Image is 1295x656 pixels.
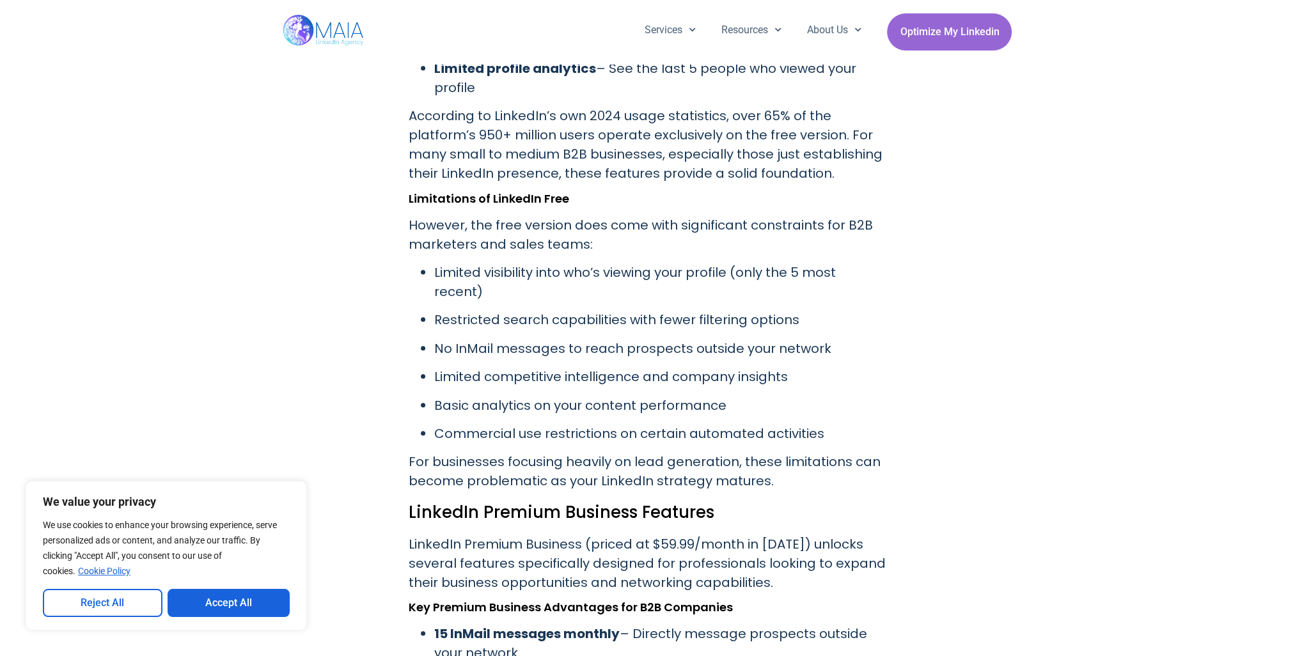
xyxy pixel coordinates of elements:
[632,13,709,47] a: Services
[409,500,887,524] h2: LinkedIn Premium Business Features
[434,424,887,443] p: Commercial use restrictions on certain automated activities
[794,13,874,47] a: About Us
[434,310,887,329] p: Restricted search capabilities with fewer filtering options
[434,367,887,386] p: Limited competitive intelligence and company insights
[409,215,887,254] p: However, the free version does come with significant constraints for B2B marketers and sales teams:
[900,20,999,44] span: Optimize My Linkedin
[43,589,162,617] button: Reject All
[409,106,887,183] p: According to LinkedIn’s own 2024 usage statistics, over 65% of the platform’s 950+ million users ...
[409,601,887,614] h3: Key Premium Business Advantages for B2B Companies
[409,192,887,205] h3: Limitations of LinkedIn Free
[887,13,1012,51] a: Optimize My Linkedin
[632,13,875,47] nav: Menu
[168,589,290,617] button: Accept All
[434,396,887,415] p: Basic analytics on your content performance
[26,481,307,630] div: We value your privacy
[434,59,596,77] strong: Limited profile analytics
[434,339,887,358] p: No InMail messages to reach prospects outside your network
[434,59,887,97] p: – See the last 5 people who viewed your profile
[409,535,887,592] p: LinkedIn Premium Business (priced at $59.99/month in [DATE]) unlocks several features specificall...
[709,13,794,47] a: Resources
[43,517,290,579] p: We use cookies to enhance your browsing experience, serve personalized ads or content, and analyz...
[434,263,887,301] p: Limited visibility into who’s viewing your profile (only the 5 most recent)
[434,625,620,643] strong: 15 InMail messages monthly
[409,452,887,490] p: For businesses focusing heavily on lead generation, these limitations can become problematic as y...
[77,565,131,577] a: Cookie Policy
[43,494,290,510] p: We value your privacy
